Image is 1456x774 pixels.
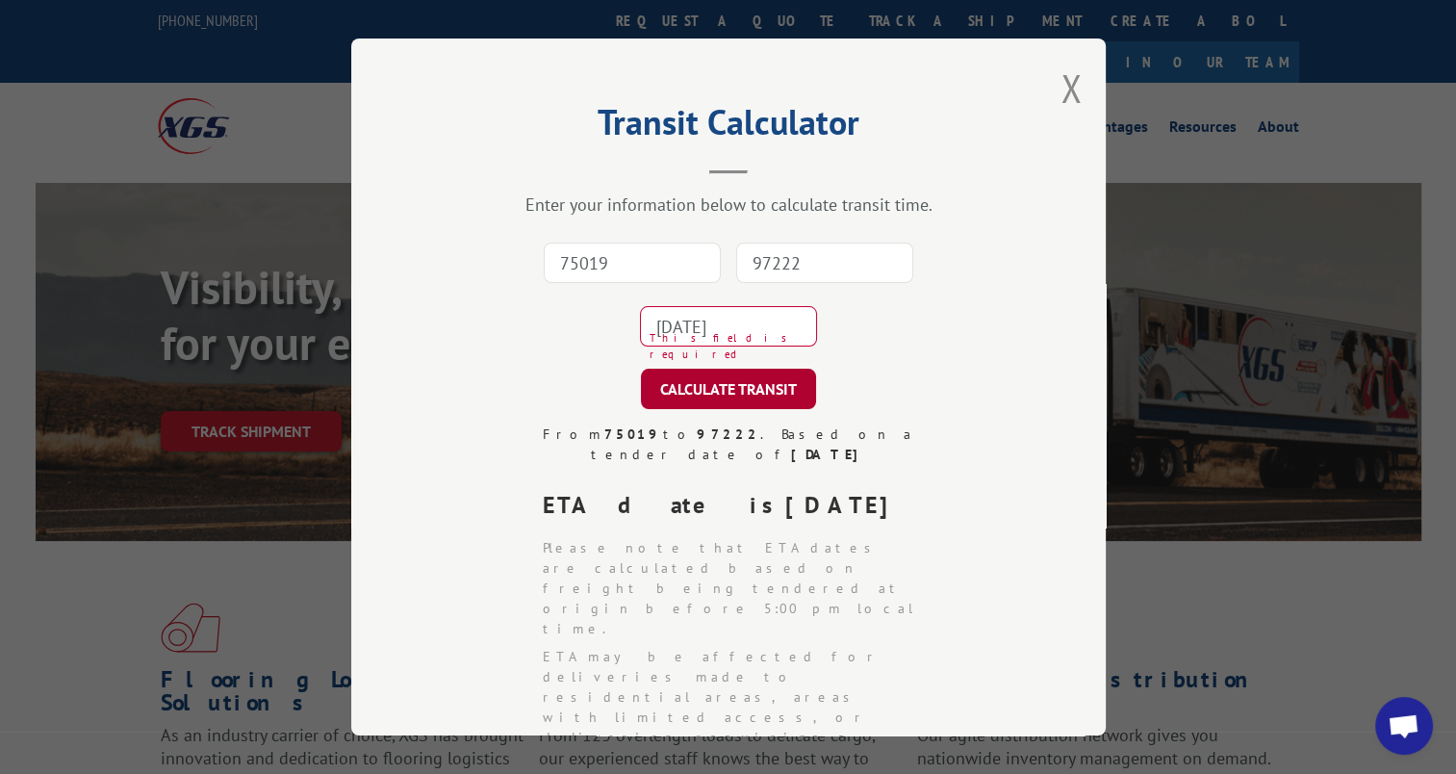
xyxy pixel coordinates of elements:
div: Enter your information below to calculate transit time. [447,193,1009,216]
h2: Transit Calculator [447,109,1009,145]
input: Tender Date [640,306,817,347]
div: From to . Based on a tender date of [527,425,930,465]
input: Origin Zip [544,243,721,283]
button: CALCULATE TRANSIT [641,369,816,409]
li: Please note that ETA dates are calculated based on freight being tendered at origin before 5:00 p... [543,538,930,639]
strong: [DATE] [790,446,866,463]
strong: [DATE] [785,490,905,520]
a: Open chat [1375,697,1433,755]
input: Dest. Zip [736,243,913,283]
button: Close modal [1060,63,1082,114]
span: This field is required [650,330,817,362]
div: ETA date is [543,488,930,523]
li: ETA may be affected for deliveries made to residential areas, areas with limited access, or deliv... [543,647,930,768]
strong: 97222 [697,426,760,443]
strong: 75019 [604,426,663,443]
